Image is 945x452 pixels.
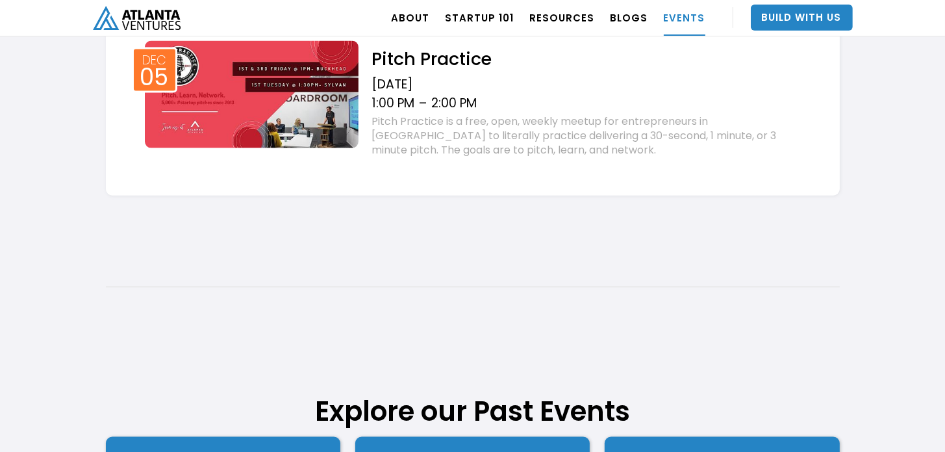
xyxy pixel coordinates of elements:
img: Event thumb [145,41,359,148]
h1: Explore our Past Events [106,289,840,430]
a: Build With Us [751,5,853,31]
div: [DATE] [372,77,807,92]
div: – [419,96,427,111]
div: 2:00 PM [431,96,477,111]
div: 1:00 PM [372,96,414,111]
div: Dec [142,54,166,66]
h2: Pitch Practice [372,47,807,70]
div: 05 [140,68,169,87]
div: Pitch Practice is a free, open, weekly meetup for entrepreneurs in [GEOGRAPHIC_DATA] to literally... [372,114,807,157]
a: Event thumbDec05Pitch Practice[DATE]1:00 PM–2:00 PMPitch Practice is a free, open, weekly meetup ... [138,38,807,161]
